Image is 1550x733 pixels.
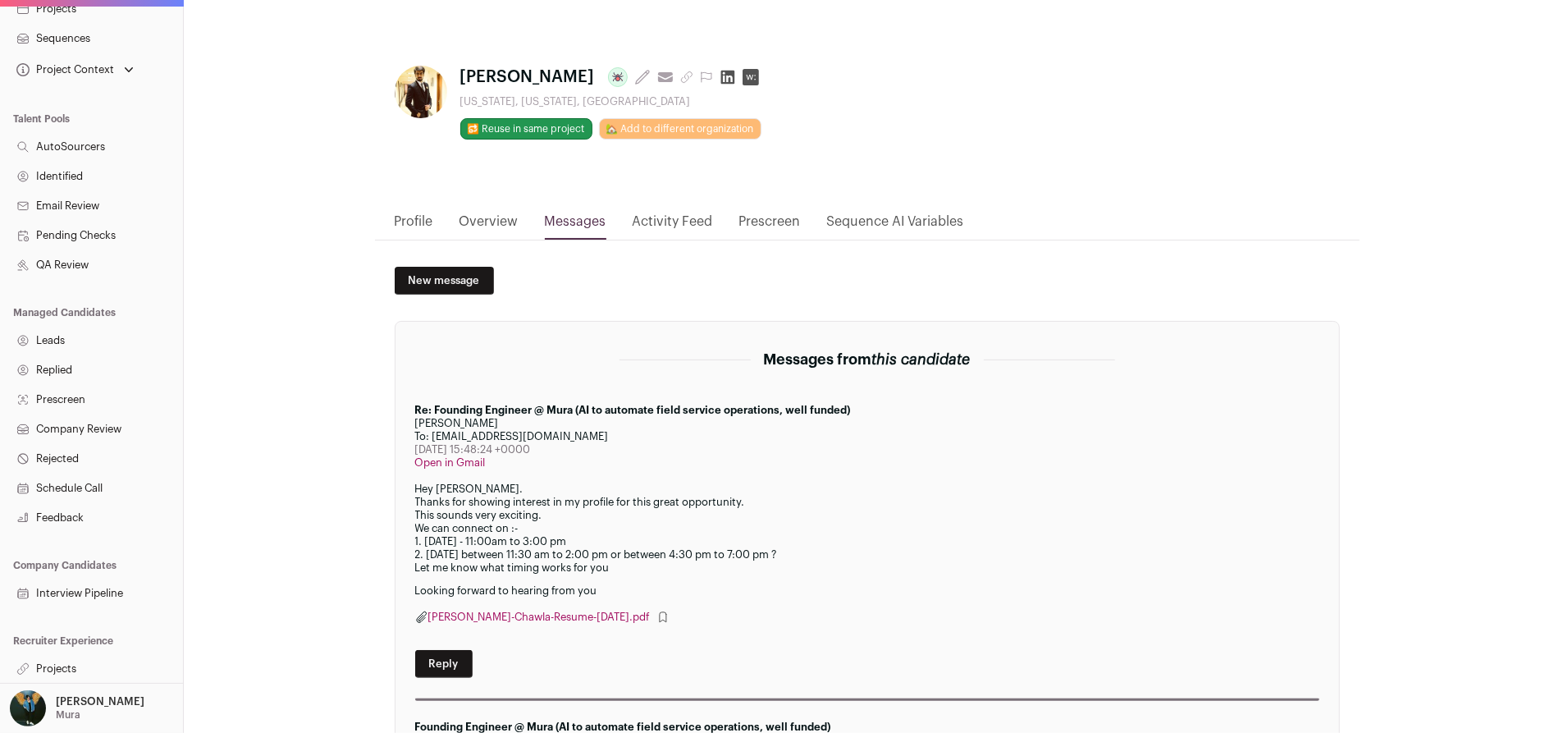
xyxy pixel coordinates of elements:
button: Open dropdown [7,690,148,726]
div: [US_STATE], [US_STATE], [GEOGRAPHIC_DATA] [460,95,766,108]
a: Messages [545,212,606,240]
p: [PERSON_NAME] [56,695,144,708]
h2: Messages from [764,348,971,371]
p: Mura [56,708,80,722]
div: [DATE] 15:48:24 +0000 [415,443,1319,456]
img: 12031951-medium_jpg [10,690,46,726]
a: [PERSON_NAME]-Chawla-Resume-[DATE].pdf [428,611,650,624]
a: Profile [395,212,433,240]
div: [PERSON_NAME] [415,417,1319,430]
a: 🏡 Add to different organization [599,118,761,140]
span: [PERSON_NAME] [460,66,595,89]
img: 2f1fde850eaa1695eedbd284883acf6a5103f93fbdc9630a6e9de87e836d8016.jpg [395,66,447,118]
div: Project Context [13,63,114,76]
p: Looking forward to hearing from you [415,584,1319,598]
span: this candidate [872,352,971,367]
a: Open in Gmail [415,457,486,468]
div: Re: Founding Engineer @ Mura (AI to automate field service operations, well funded) [415,404,1319,417]
a: Overview [460,212,519,240]
a: Reply [415,650,473,678]
button: 🔂 Reuse in same project [460,118,592,140]
a: Activity Feed [633,212,713,240]
button: Open dropdown [13,58,137,81]
div: To: [EMAIL_ADDRESS][DOMAIN_NAME] [415,430,1319,443]
a: New message [395,267,494,295]
a: Sequence AI Variables [827,212,964,240]
form: Save as resume [656,611,670,624]
a: Prescreen [739,212,801,240]
p: Hey [PERSON_NAME]. Thanks for showing interest in my profile for this great opportunity. This sou... [415,483,1319,575]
